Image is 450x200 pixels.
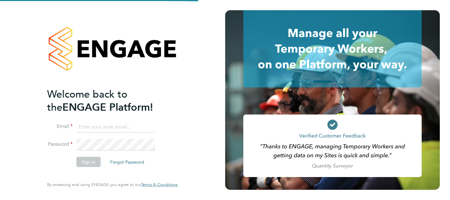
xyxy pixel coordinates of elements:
span: By accessing and using ENGAGE you agree to our [47,182,178,187]
h2: ENGAGE Platform! [47,87,171,114]
button: Sign In [76,157,101,167]
input: Enter your work email... [76,121,155,133]
label: Email [47,123,73,130]
span: Welcome back to the [47,88,127,113]
span: Terms & Conditions [141,182,178,187]
a: Terms & Conditions [141,182,178,187]
button: Forgot Password [105,157,149,167]
label: Password [47,141,73,148]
